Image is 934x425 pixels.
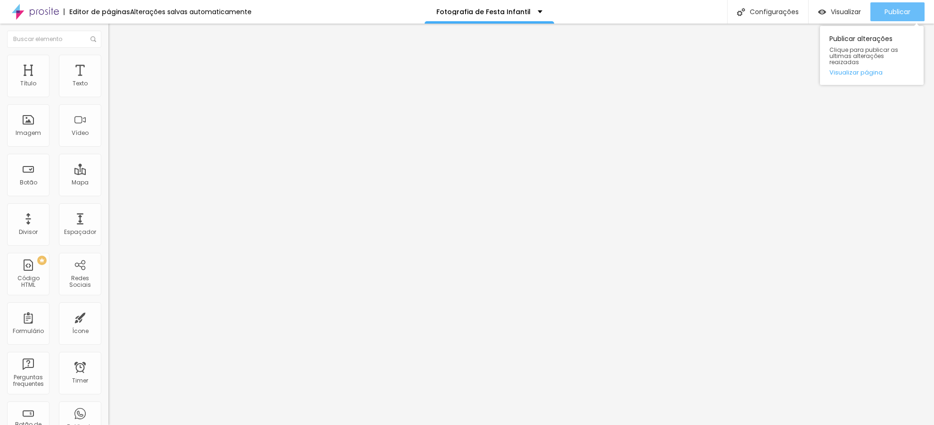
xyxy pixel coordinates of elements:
[72,328,89,334] div: Ícone
[818,8,826,16] img: view-1.svg
[19,229,38,235] div: Divisor
[870,2,925,21] button: Publicar
[72,130,89,136] div: Vídeo
[73,80,88,87] div: Texto
[831,8,861,16] span: Visualizar
[72,377,88,384] div: Timer
[436,8,531,15] p: Fotografia de Festa Infantil
[809,2,870,21] button: Visualizar
[16,130,41,136] div: Imagem
[829,47,914,66] span: Clique para publicar as ultimas alterações reaizadas
[9,275,47,289] div: Código HTML
[72,179,89,186] div: Mapa
[64,229,96,235] div: Espaçador
[64,8,130,15] div: Editor de páginas
[20,80,36,87] div: Título
[885,8,910,16] span: Publicar
[130,8,252,15] div: Alterações salvas automaticamente
[737,8,745,16] img: Icone
[13,328,44,334] div: Formulário
[20,179,37,186] div: Botão
[7,31,101,48] input: Buscar elemento
[61,275,98,289] div: Redes Sociais
[829,69,914,75] a: Visualizar página
[9,374,47,388] div: Perguntas frequentes
[108,24,934,425] iframe: Editor
[90,36,96,42] img: Icone
[820,26,924,85] div: Publicar alterações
